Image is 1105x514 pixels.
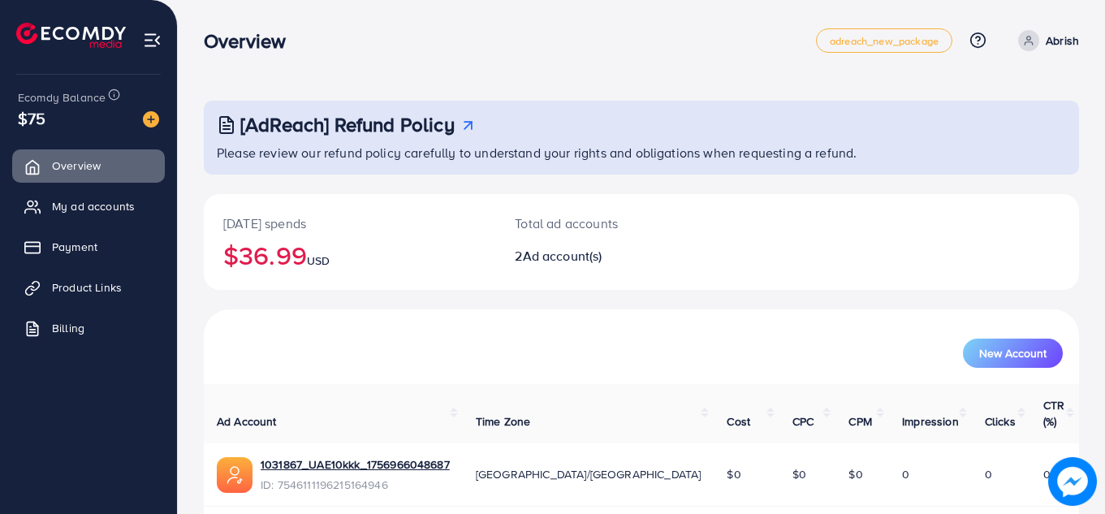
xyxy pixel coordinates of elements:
span: Ad account(s) [523,247,602,265]
span: ID: 7546111196215164946 [261,477,450,493]
h2: $36.99 [223,240,476,270]
span: Ad Account [217,413,277,430]
span: $0 [727,466,740,482]
span: Cost [727,413,750,430]
span: CTR (%) [1043,397,1064,430]
a: Abrish [1012,30,1079,51]
span: New Account [979,348,1047,359]
span: 0 [902,466,909,482]
p: Please review our refund policy carefully to understand your rights and obligations when requesti... [217,143,1069,162]
h2: 2 [515,248,695,264]
h3: Overview [204,29,299,53]
a: adreach_new_package [816,28,952,53]
span: Impression [902,413,959,430]
a: Payment [12,231,165,263]
span: CPM [848,413,871,430]
p: Abrish [1046,31,1079,50]
span: $75 [18,106,45,130]
span: adreach_new_package [830,36,939,46]
span: Payment [52,239,97,255]
span: [GEOGRAPHIC_DATA]/[GEOGRAPHIC_DATA] [476,466,701,482]
span: Billing [52,320,84,336]
a: Product Links [12,271,165,304]
a: 1031867_UAE10kkk_1756966048687 [261,456,450,473]
span: Product Links [52,279,122,296]
span: USD [307,253,330,269]
a: Billing [12,312,165,344]
a: My ad accounts [12,190,165,222]
img: image [143,111,159,127]
p: [DATE] spends [223,214,476,233]
span: $0 [848,466,862,482]
span: 0 [1043,466,1051,482]
p: Total ad accounts [515,214,695,233]
a: Overview [12,149,165,182]
img: image [1048,457,1097,506]
span: My ad accounts [52,198,135,214]
span: Clicks [985,413,1016,430]
img: ic-ads-acc.e4c84228.svg [217,457,253,493]
img: menu [143,31,162,50]
span: Overview [52,158,101,174]
span: Time Zone [476,413,530,430]
span: $0 [792,466,806,482]
span: 0 [985,466,992,482]
span: CPC [792,413,814,430]
h3: [AdReach] Refund Policy [240,113,455,136]
img: logo [16,23,126,48]
span: Ecomdy Balance [18,89,106,106]
button: New Account [963,339,1063,368]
